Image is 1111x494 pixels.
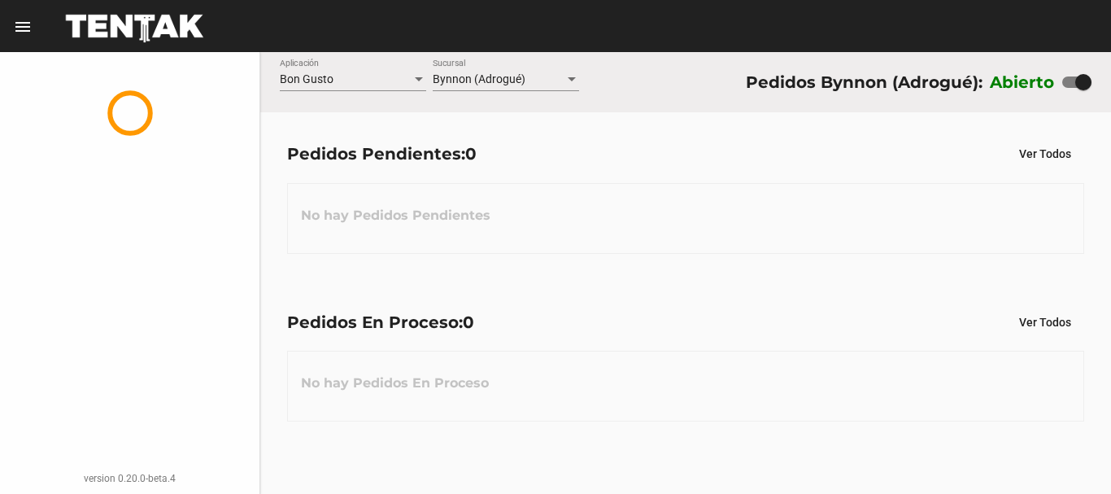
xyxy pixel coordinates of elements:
div: Pedidos Pendientes: [287,141,477,167]
div: version 0.20.0-beta.4 [13,470,246,487]
button: Ver Todos [1006,139,1084,168]
span: Bon Gusto [280,72,333,85]
span: Ver Todos [1019,316,1071,329]
span: Ver Todos [1019,147,1071,160]
mat-icon: menu [13,17,33,37]
button: Ver Todos [1006,308,1084,337]
label: Abierto [990,69,1055,95]
span: 0 [463,313,474,332]
h3: No hay Pedidos En Proceso [288,359,502,408]
span: 0 [465,144,477,164]
div: Pedidos En Proceso: [287,309,474,335]
div: Pedidos Bynnon (Adrogué): [746,69,982,95]
h3: No hay Pedidos Pendientes [288,191,503,240]
span: Bynnon (Adrogué) [433,72,525,85]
